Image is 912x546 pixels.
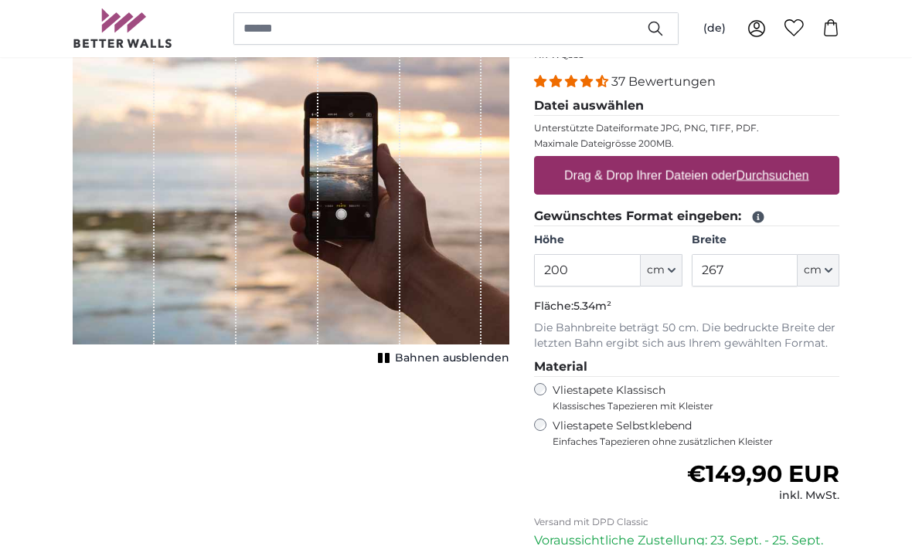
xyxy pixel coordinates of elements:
label: Vliestapete Klassisch [553,384,826,413]
p: Die Bahnbreite beträgt 50 cm. Die bedruckte Breite der letzten Bahn ergibt sich aus Ihrem gewählt... [534,321,839,352]
span: 37 Bewertungen [611,75,716,90]
legend: Gewünschtes Format eingeben: [534,208,839,227]
p: Fläche: [534,300,839,315]
u: Durchsuchen [737,169,809,182]
button: cm [641,255,682,287]
p: Maximale Dateigrösse 200MB. [534,138,839,151]
label: Drag & Drop Ihrer Dateien oder [558,161,815,192]
span: 5.34m² [573,300,611,314]
p: Versand mit DPD Classic [534,517,839,529]
span: Klassisches Tapezieren mit Kleister [553,401,826,413]
label: Höhe [534,233,682,249]
span: €149,90 EUR [687,460,839,489]
label: Breite [692,233,839,249]
span: 4.32 stars [534,75,611,90]
legend: Material [534,358,839,378]
button: cm [798,255,839,287]
span: Bahnen ausblenden [395,351,509,367]
img: Betterwalls [73,9,173,49]
span: cm [804,263,822,279]
span: Einfaches Tapezieren ohne zusätzlichen Kleister [553,436,839,449]
button: Bahnen ausblenden [373,348,509,370]
div: inkl. MwSt. [687,489,839,504]
legend: Datei auswählen [534,97,839,117]
p: Unterstützte Dateiformate JPG, PNG, TIFF, PDF. [534,123,839,135]
label: Vliestapete Selbstklebend [553,419,839,449]
button: (de) [691,15,738,43]
div: 1 of 1 [73,18,509,370]
span: cm [647,263,665,279]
